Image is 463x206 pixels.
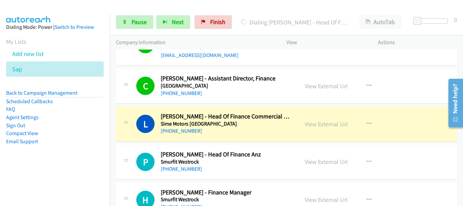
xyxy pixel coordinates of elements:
[305,82,348,90] a: View External Url
[161,196,290,203] h5: Smurfit Westrock
[136,153,155,171] h1: P
[12,65,22,73] a: Sap
[443,76,463,130] iframe: Resource Center
[6,98,53,105] a: Scheduled Callbacks
[136,115,155,133] h1: L
[161,158,290,165] h5: Smurfit Westrock
[161,128,202,134] a: [PHONE_NUMBER]
[195,15,232,29] a: Finish
[286,38,366,46] p: View
[161,52,239,58] a: [EMAIL_ADDRESS][DOMAIN_NAME]
[12,50,44,58] a: Add new list
[359,15,401,29] button: AutoTab
[210,18,225,26] span: Finish
[161,75,290,82] h2: [PERSON_NAME] - Assistant Director, Finance
[156,15,190,29] button: Next
[241,18,347,27] p: Dialing [PERSON_NAME] - Head Of Finance Commercial [GEOGRAPHIC_DATA]
[161,90,202,96] a: [PHONE_NUMBER]
[132,18,147,26] span: Pause
[6,138,38,145] a: Email Support
[6,106,15,112] a: FAQ
[6,23,104,31] div: Dialing Mode: Power |
[6,122,25,129] a: Sign Out
[161,113,290,120] h2: [PERSON_NAME] - Head Of Finance Commercial [GEOGRAPHIC_DATA]
[161,189,290,196] h2: [PERSON_NAME] - Finance Manager
[6,114,39,120] a: Agent Settings
[305,158,348,166] a: View External Url
[378,38,457,46] p: Actions
[6,90,77,96] a: Back to Campaign Management
[116,38,274,46] p: Company Information
[55,24,94,30] a: Switch to Preview
[6,130,38,136] a: Compact View
[305,120,348,128] a: View External Url
[305,196,348,204] a: View External Url
[136,77,155,95] h1: C
[136,153,155,171] div: The call is yet to be attempted
[454,15,457,24] div: 0
[161,82,290,89] h5: [GEOGRAPHIC_DATA]
[161,151,290,158] h2: [PERSON_NAME] - Head Of Finance Anz
[172,18,184,26] span: Next
[6,38,26,45] a: My Lists
[116,15,153,29] a: Pause
[161,166,202,172] a: [PHONE_NUMBER]
[161,120,290,127] h5: Sime Motors [GEOGRAPHIC_DATA]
